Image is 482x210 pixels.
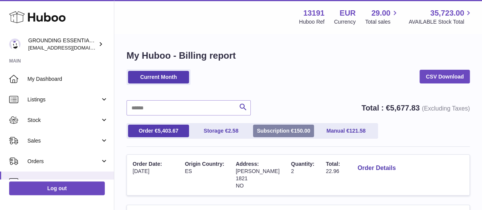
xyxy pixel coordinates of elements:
[430,8,464,18] span: 35,723.00
[291,161,314,167] span: Quantity:
[365,18,399,26] span: Total sales
[228,128,238,134] span: 2.58
[420,70,470,83] a: CSV Download
[390,104,420,112] span: 5,677.83
[27,178,108,186] span: Usage
[27,158,100,165] span: Orders
[294,128,310,134] span: 150.00
[315,125,376,137] a: Manual €121.58
[9,38,21,50] img: internalAdmin-13191@internal.huboo.com
[27,137,100,144] span: Sales
[365,8,399,26] a: 29.00 Total sales
[27,96,100,103] span: Listings
[235,175,247,181] span: 1821
[371,8,390,18] span: 29.00
[408,8,473,26] a: 35,723.00 AVAILABLE Stock Total
[303,8,325,18] strong: 13191
[253,125,314,137] a: Subscription €150.00
[128,71,189,83] a: Current Month
[179,155,230,195] td: ES
[349,128,366,134] span: 121.58
[422,105,470,112] span: (Excluding Taxes)
[299,18,325,26] div: Huboo Ref
[133,161,162,167] span: Order Date:
[158,128,179,134] span: 5,403.67
[127,155,168,195] td: [DATE]
[408,18,473,26] span: AVAILABLE Stock Total
[28,37,97,51] div: GROUNDING ESSENTIALS INTERNATIONAL SLU
[326,168,339,174] span: 22.96
[128,125,189,137] a: Order €5,403.67
[127,50,470,62] h1: My Huboo - Billing report
[326,161,340,167] span: Total:
[235,168,279,174] span: [PERSON_NAME]
[361,104,470,112] strong: Total : €
[27,75,108,83] span: My Dashboard
[235,161,259,167] span: Address:
[334,18,356,26] div: Currency
[27,117,100,124] span: Stock
[28,45,112,51] span: [EMAIL_ADDRESS][DOMAIN_NAME]
[191,125,251,137] a: Storage €2.58
[185,161,224,167] span: Origin Country:
[285,155,320,195] td: 2
[339,8,355,18] strong: EUR
[351,160,402,176] button: Order Details
[235,183,243,189] span: NO
[9,181,105,195] a: Log out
